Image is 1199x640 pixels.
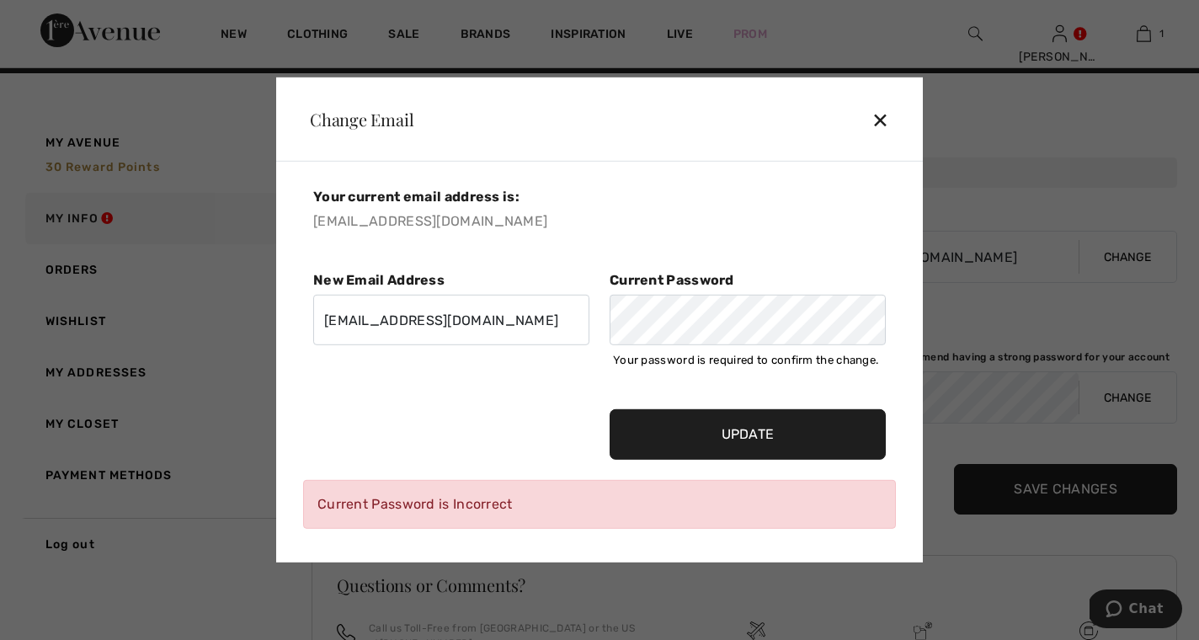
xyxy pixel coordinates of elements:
div: Change Email [296,110,413,127]
span: Your password is required to confirm the change. [613,354,878,366]
h5: Your current email address is: [313,189,589,205]
input: New Email Address [313,295,589,345]
div: ✕ [871,102,903,137]
div: Current Password is Incorrect [303,480,896,529]
h5: New Email Address [313,272,589,288]
span: [EMAIL_ADDRESS][DOMAIN_NAME] [313,213,547,229]
span: Chat [40,12,74,27]
h5: Current Password [610,272,886,288]
input: Update [610,409,886,460]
